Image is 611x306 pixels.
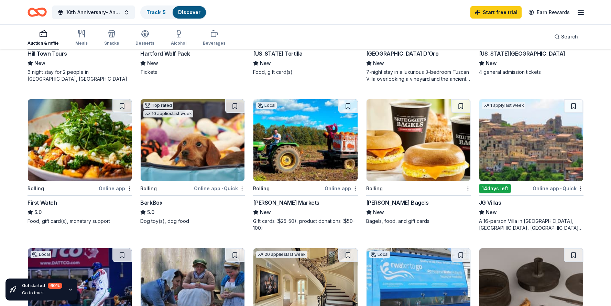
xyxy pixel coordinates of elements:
div: Go to track [22,290,62,296]
div: Local [31,251,51,258]
div: Food, gift card(s) [253,69,358,76]
div: Online app Quick [194,184,245,193]
img: Image for First Watch [28,99,132,181]
button: 10th Anniversary- An Evening of Magic [52,5,135,19]
div: Rolling [140,184,157,193]
div: Online app Quick [533,184,583,193]
img: Image for BarkBox [141,99,244,181]
div: [PERSON_NAME] Markets [253,199,319,207]
div: 14 days left [479,184,511,193]
img: Image for JG Villas [479,99,583,181]
span: New [147,59,158,67]
a: Start free trial [470,6,522,19]
div: Online app [99,184,132,193]
span: Search [561,33,578,41]
div: 60 % [48,283,62,289]
div: Dog toy(s), dog food [140,218,245,225]
div: A 16-person Villa in [GEOGRAPHIC_DATA], [GEOGRAPHIC_DATA], [GEOGRAPHIC_DATA] for 7days/6nights (R... [479,218,583,231]
a: Image for LaBonne's MarketsLocalRollingOnline app[PERSON_NAME] MarketsNewGift cards ($25-50), pro... [253,99,358,231]
span: 5.0 [34,208,42,216]
div: 10 applies last week [143,110,193,117]
a: Earn Rewards [524,6,574,19]
div: 1 apply last week [482,102,525,109]
div: Bagels, food, and gift cards [366,218,471,225]
div: Get started [22,283,62,289]
div: Alcohol [171,41,186,46]
div: [PERSON_NAME] Bagels [366,199,429,207]
div: 6 night stay for 2 people in [GEOGRAPHIC_DATA], [GEOGRAPHIC_DATA] [28,69,132,82]
span: 5.0 [147,208,154,216]
div: 7-night stay in a luxurious 3-bedroom Tuscan Villa overlooking a vineyard and the ancient walled ... [366,69,471,82]
span: New [260,208,271,216]
div: Meals [75,41,88,46]
button: Track· 5Discover [140,5,207,19]
span: New [373,59,384,67]
div: [US_STATE] Tortilla [253,49,302,58]
span: • [221,186,223,191]
div: Rolling [366,184,383,193]
img: Image for Bruegger's Bagels [367,99,470,181]
div: Beverages [203,41,226,46]
div: Top rated [143,102,173,109]
div: Tickets [140,69,245,76]
div: Local [256,102,277,109]
div: Food, gift card(s), monetary support [28,218,132,225]
a: Image for BarkBoxTop rated10 applieslast weekRollingOnline app•QuickBarkBox5.0Dog toy(s), dog food [140,99,245,225]
span: 10th Anniversary- An Evening of Magic [66,8,121,16]
div: 20 applies last week [256,251,307,258]
div: First Watch [28,199,57,207]
div: Online app [325,184,358,193]
a: Image for Bruegger's BagelsRolling[PERSON_NAME] BagelsNewBagels, food, and gift cards [366,99,471,225]
span: New [260,59,271,67]
div: Rolling [28,184,44,193]
button: Search [549,30,583,44]
div: Local [369,251,390,258]
a: Home [28,4,47,20]
a: Discover [178,9,200,15]
a: Image for JG Villas1 applylast week14days leftOnline app•QuickJG VillasNewA 16-person Villa in [G... [479,99,583,231]
div: Desserts [135,41,154,46]
div: BarkBox [140,199,162,207]
span: New [373,208,384,216]
div: Hartford Wolf Pack [140,49,190,58]
div: JG Villas [479,199,501,207]
span: New [486,59,497,67]
button: Alcohol [171,27,186,49]
div: [US_STATE][GEOGRAPHIC_DATA] [479,49,565,58]
a: Track· 5 [146,9,166,15]
div: 4 general admission tickets [479,69,583,76]
span: New [34,59,45,67]
button: Snacks [104,27,119,49]
a: Image for First WatchRollingOnline appFirst Watch5.0Food, gift card(s), monetary support [28,99,132,225]
div: Snacks [104,41,119,46]
button: Auction & raffle [28,27,59,49]
div: Gift cards ($25-50), product donations ($50-100) [253,218,358,231]
div: [GEOGRAPHIC_DATA] D’Oro [366,49,439,58]
button: Meals [75,27,88,49]
img: Image for LaBonne's Markets [253,99,357,181]
div: Auction & raffle [28,41,59,46]
button: Desserts [135,27,154,49]
span: • [560,186,561,191]
div: Rolling [253,184,270,193]
span: New [486,208,497,216]
button: Beverages [203,27,226,49]
div: Hill Town Tours [28,49,67,58]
